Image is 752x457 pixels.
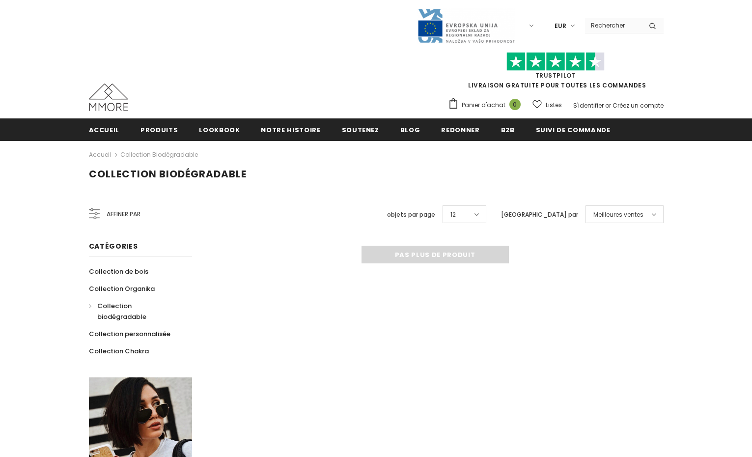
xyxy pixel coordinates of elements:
[417,8,515,44] img: Javni Razpis
[613,101,664,110] a: Créez un compte
[89,149,111,161] a: Accueil
[89,280,155,297] a: Collection Organika
[387,210,435,220] label: objets par page
[448,98,526,113] a: Panier d'achat 0
[585,18,641,32] input: Search Site
[417,21,515,29] a: Javni Razpis
[107,209,140,220] span: Affiner par
[605,101,611,110] span: or
[532,96,562,114] a: Listes
[89,329,170,339] span: Collection personnalisée
[448,57,664,89] span: LIVRAISON GRATUITE POUR TOUTES LES COMMANDES
[573,101,604,110] a: S'identifier
[89,297,181,325] a: Collection biodégradable
[536,125,611,135] span: Suivi de commande
[509,99,521,110] span: 0
[546,100,562,110] span: Listes
[462,100,505,110] span: Panier d'achat
[450,210,456,220] span: 12
[501,125,515,135] span: B2B
[400,125,420,135] span: Blog
[199,125,240,135] span: Lookbook
[140,118,178,141] a: Produits
[261,125,320,135] span: Notre histoire
[89,263,148,280] a: Collection de bois
[342,125,379,135] span: soutenez
[342,118,379,141] a: soutenez
[199,118,240,141] a: Lookbook
[89,84,128,111] img: Cas MMORE
[89,118,120,141] a: Accueil
[89,167,247,181] span: Collection biodégradable
[89,125,120,135] span: Accueil
[261,118,320,141] a: Notre histoire
[97,301,146,321] span: Collection biodégradable
[441,118,479,141] a: Redonner
[555,21,566,31] span: EUR
[89,267,148,276] span: Collection de bois
[400,118,420,141] a: Blog
[89,325,170,343] a: Collection personnalisée
[501,210,578,220] label: [GEOGRAPHIC_DATA] par
[89,284,155,293] span: Collection Organika
[506,52,605,71] img: Faites confiance aux étoiles pilotes
[89,346,149,356] span: Collection Chakra
[89,241,138,251] span: Catégories
[593,210,643,220] span: Meilleures ventes
[441,125,479,135] span: Redonner
[140,125,178,135] span: Produits
[501,118,515,141] a: B2B
[120,150,198,159] a: Collection biodégradable
[536,118,611,141] a: Suivi de commande
[89,343,149,360] a: Collection Chakra
[535,71,576,80] a: TrustPilot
